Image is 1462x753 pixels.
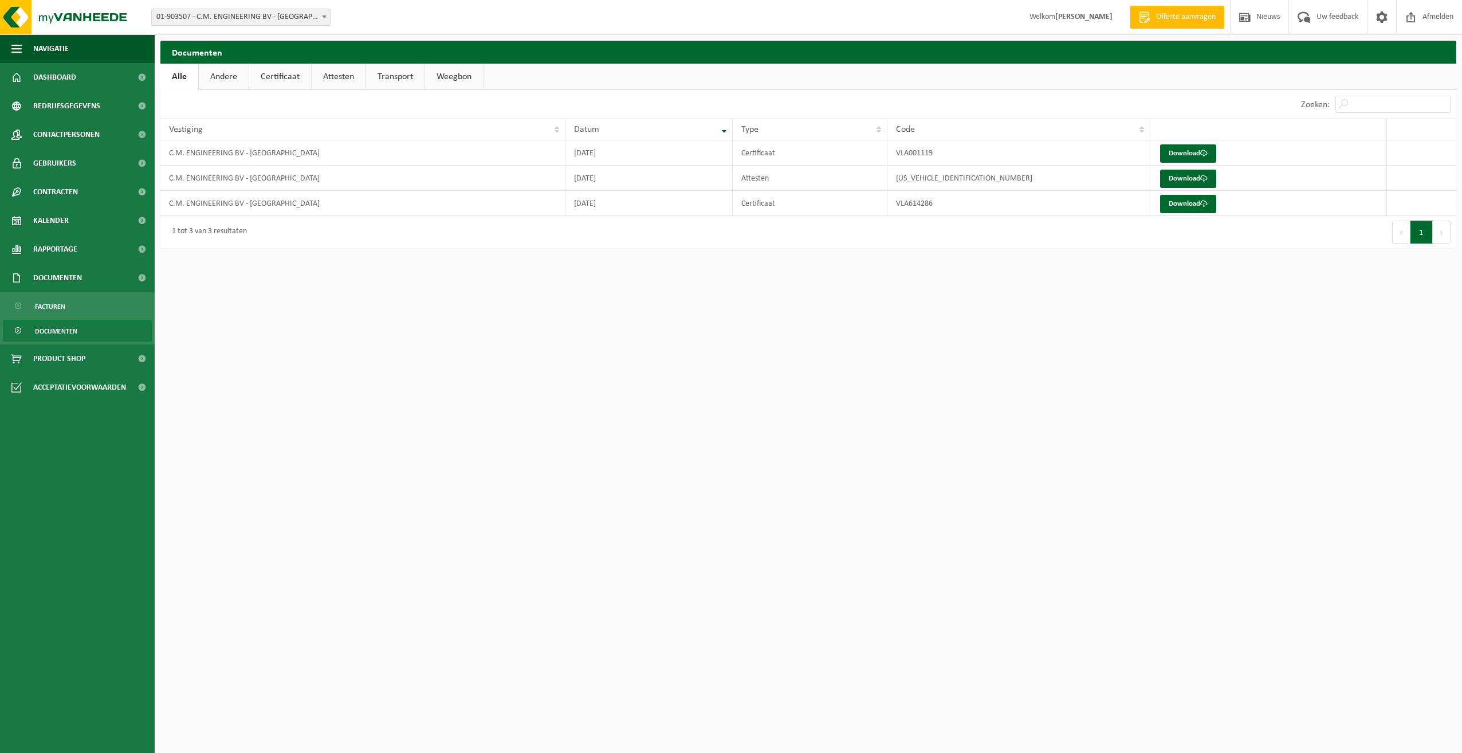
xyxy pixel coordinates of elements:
span: Acceptatievoorwaarden [33,373,126,402]
a: Weegbon [425,64,483,90]
td: Attesten [733,166,887,191]
span: Vestiging [169,125,203,134]
td: C.M. ENGINEERING BV - [GEOGRAPHIC_DATA] [160,166,565,191]
span: Navigatie [33,34,69,63]
span: Datum [574,125,599,134]
a: Download [1160,170,1216,188]
a: Documenten [3,320,152,342]
span: Gebruikers [33,149,76,178]
span: Product Shop [33,344,85,373]
span: Type [741,125,758,134]
a: Transport [366,64,425,90]
a: Offerte aanvragen [1130,6,1224,29]
td: C.M. ENGINEERING BV - [GEOGRAPHIC_DATA] [160,140,565,166]
a: Download [1160,144,1216,163]
div: 1 tot 3 van 3 resultaten [166,222,247,242]
td: VLA614286 [887,191,1150,216]
span: Documenten [33,264,82,292]
td: Certificaat [733,191,887,216]
button: Previous [1392,221,1410,244]
button: Next [1433,221,1451,244]
span: 01-903507 - C.M. ENGINEERING BV - WIELSBEKE [151,9,331,26]
a: Certificaat [249,64,311,90]
td: [DATE] [565,191,733,216]
span: Code [896,125,915,134]
a: Andere [199,64,249,90]
span: Rapportage [33,235,77,264]
td: VLA001119 [887,140,1150,166]
a: Download [1160,195,1216,213]
td: [DATE] [565,140,733,166]
h2: Documenten [160,41,1456,63]
span: Facturen [35,296,65,317]
span: Kalender [33,206,69,235]
button: 1 [1410,221,1433,244]
span: Offerte aanvragen [1153,11,1219,23]
label: Zoeken: [1301,100,1330,109]
span: Documenten [35,320,77,342]
span: Dashboard [33,63,76,92]
span: Contracten [33,178,78,206]
span: Contactpersonen [33,120,100,149]
a: Attesten [312,64,365,90]
td: [DATE] [565,166,733,191]
a: Facturen [3,295,152,317]
td: Certificaat [733,140,887,166]
span: Bedrijfsgegevens [33,92,100,120]
td: [US_VEHICLE_IDENTIFICATION_NUMBER] [887,166,1150,191]
strong: [PERSON_NAME] [1055,13,1113,21]
span: 01-903507 - C.M. ENGINEERING BV - WIELSBEKE [152,9,330,25]
a: Alle [160,64,198,90]
td: C.M. ENGINEERING BV - [GEOGRAPHIC_DATA] [160,191,565,216]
